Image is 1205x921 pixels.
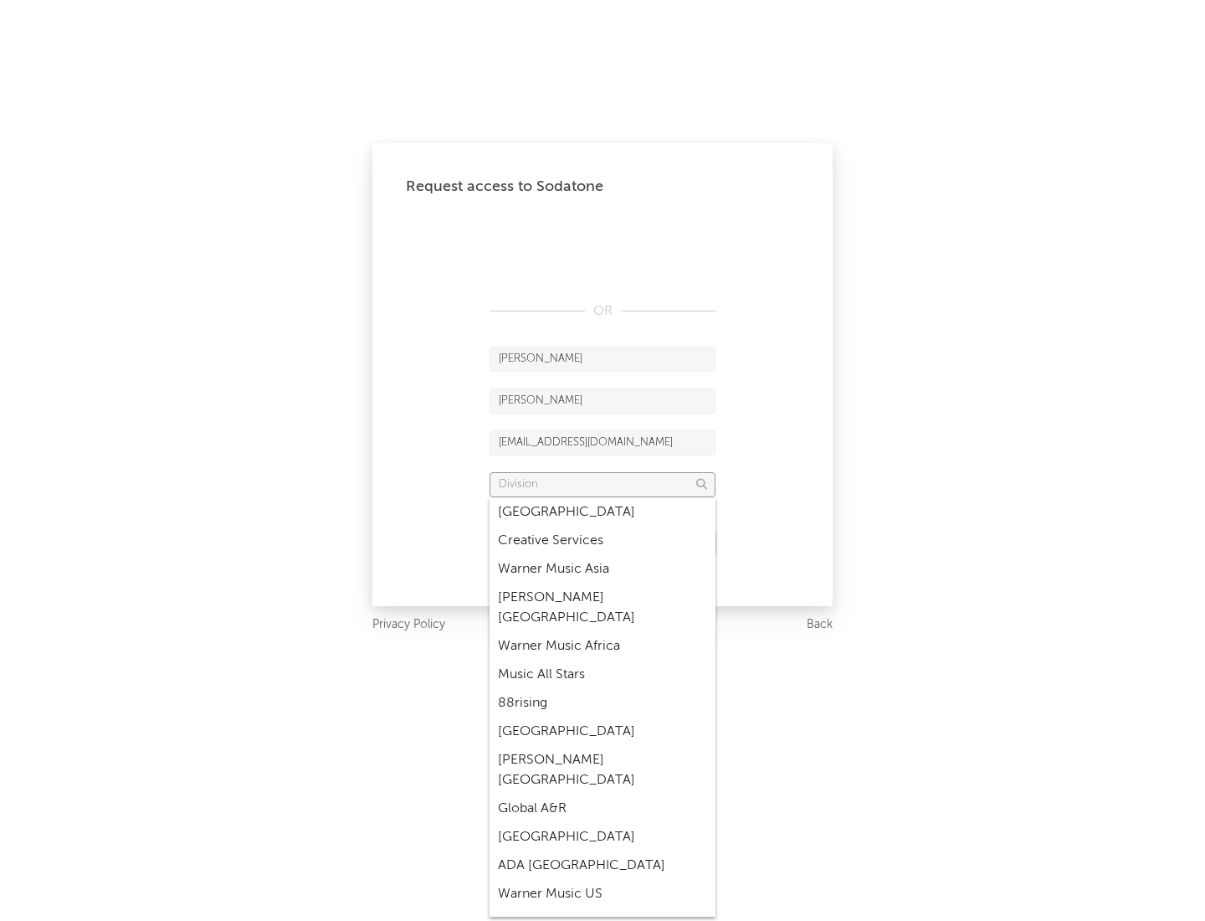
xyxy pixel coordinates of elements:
[490,823,715,852] div: [GEOGRAPHIC_DATA]
[490,661,715,689] div: Music All Stars
[490,430,715,455] input: Email
[490,746,715,795] div: [PERSON_NAME] [GEOGRAPHIC_DATA]
[490,498,715,527] div: [GEOGRAPHIC_DATA]
[406,177,799,197] div: Request access to Sodatone
[490,388,715,414] input: Last Name
[490,555,715,584] div: Warner Music Asia
[490,795,715,823] div: Global A&R
[490,301,715,322] div: OR
[490,689,715,718] div: 88rising
[490,584,715,632] div: [PERSON_NAME] [GEOGRAPHIC_DATA]
[490,718,715,746] div: [GEOGRAPHIC_DATA]
[490,472,715,497] input: Division
[490,852,715,880] div: ADA [GEOGRAPHIC_DATA]
[807,615,833,635] a: Back
[490,527,715,555] div: Creative Services
[490,880,715,908] div: Warner Music US
[490,347,715,372] input: First Name
[372,615,445,635] a: Privacy Policy
[490,632,715,661] div: Warner Music Africa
